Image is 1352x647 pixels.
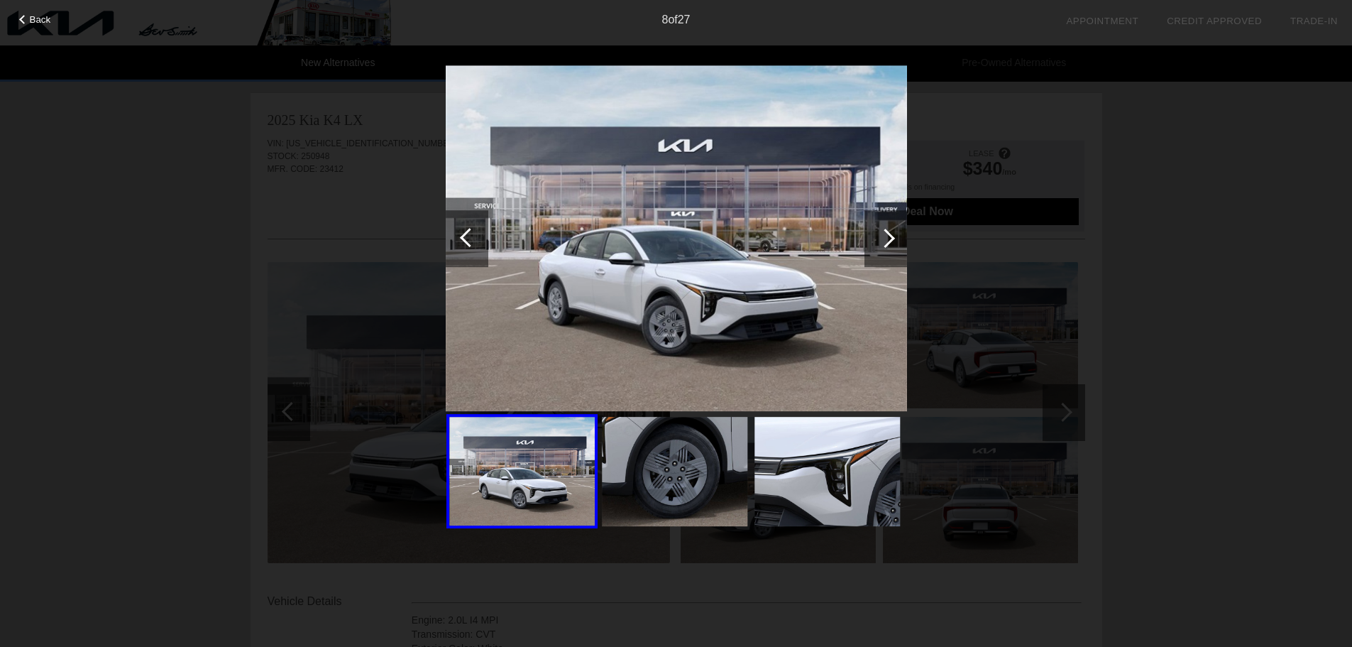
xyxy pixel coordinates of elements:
a: Credit Approved [1167,16,1262,26]
img: image.aspx [754,417,900,526]
a: Appointment [1066,16,1138,26]
a: Trade-In [1290,16,1338,26]
img: image.aspx [602,417,747,526]
span: Back [30,14,51,25]
span: 27 [678,13,691,26]
span: 8 [661,13,668,26]
img: image.aspx [446,65,907,412]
